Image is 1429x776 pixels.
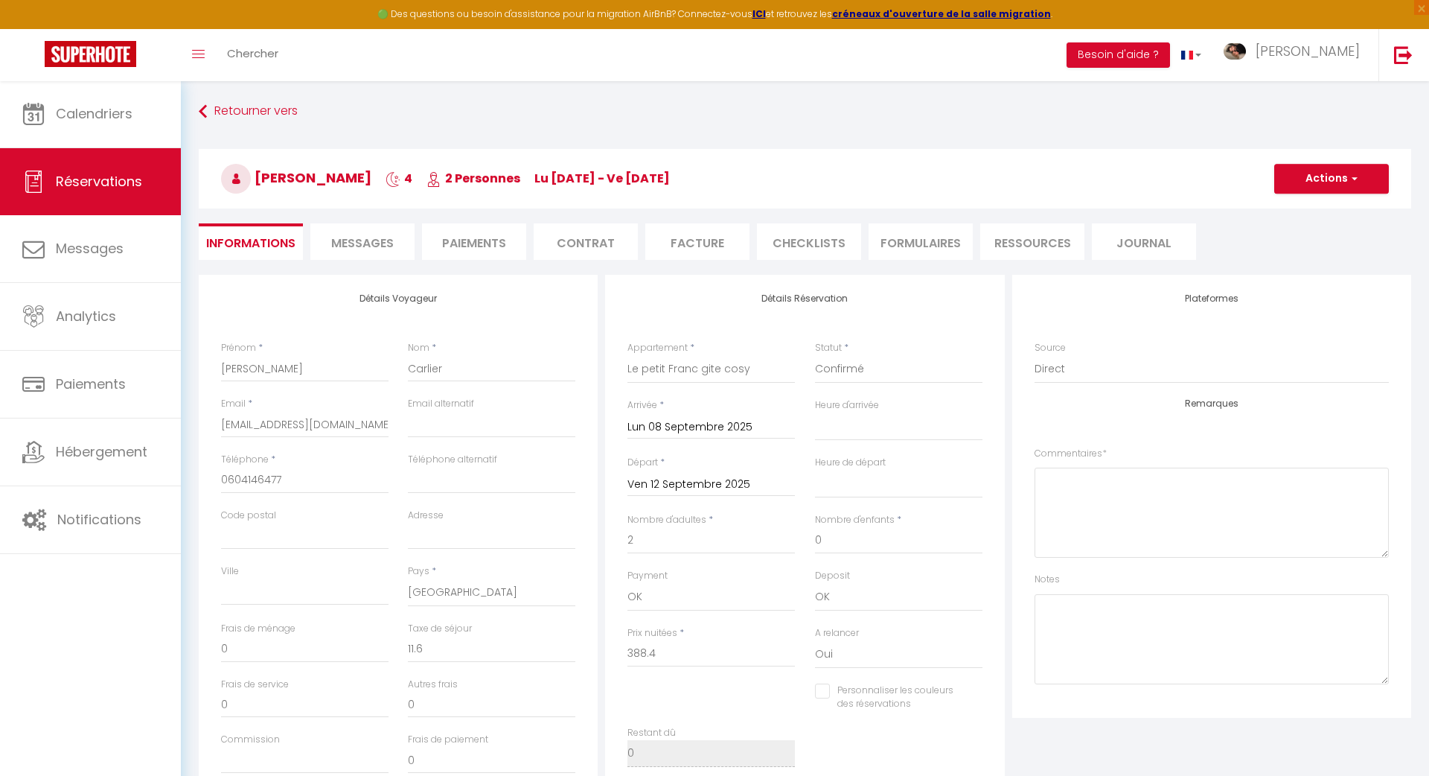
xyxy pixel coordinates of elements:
label: Payment [627,569,668,583]
a: créneaux d'ouverture de la salle migration [832,7,1051,20]
li: FORMULAIRES [869,223,973,260]
li: Ressources [980,223,1084,260]
li: Facture [645,223,749,260]
span: [PERSON_NAME] [1256,42,1360,60]
img: ... [1224,43,1246,60]
label: Deposit [815,569,850,583]
label: Taxe de séjour [408,622,472,636]
li: CHECKLISTS [757,223,861,260]
h4: Remarques [1035,398,1389,409]
label: Source [1035,341,1066,355]
span: Chercher [227,45,278,61]
button: Besoin d'aide ? [1067,42,1170,68]
span: Messages [331,235,394,252]
label: Nombre d'adultes [627,513,706,527]
label: Prix nuitées [627,626,677,640]
li: Informations [199,223,303,260]
a: Chercher [216,29,290,81]
label: Nombre d'enfants [815,513,895,527]
label: Pays [408,564,429,579]
label: Frais de service [221,678,289,692]
label: Email [221,397,246,411]
img: logout [1394,45,1413,64]
span: Hébergement [56,442,147,461]
label: Frais de ménage [221,622,295,636]
label: Ville [221,564,239,579]
span: [PERSON_NAME] [221,168,371,187]
label: Email alternatif [408,397,474,411]
label: Autres frais [408,678,458,692]
a: Retourner vers [199,98,1411,125]
span: lu [DATE] - ve [DATE] [534,170,670,187]
label: Heure d'arrivée [815,398,879,413]
h4: Détails Réservation [627,293,982,304]
label: Restant dû [627,726,676,740]
label: Heure de départ [815,456,886,470]
li: Paiements [422,223,526,260]
img: Super Booking [45,41,136,67]
label: Adresse [408,509,444,523]
span: Réservations [56,172,142,191]
li: Contrat [534,223,638,260]
label: Téléphone [221,453,269,467]
label: Statut [815,341,842,355]
span: Paiements [56,375,126,393]
label: Appartement [627,341,688,355]
button: Actions [1274,164,1389,194]
label: Départ [627,456,658,470]
span: 4 [386,170,412,187]
li: Journal [1092,223,1196,260]
span: Messages [56,239,124,258]
span: Notifications [57,510,141,529]
label: Code postal [221,509,276,523]
a: ICI [752,7,766,20]
label: Commission [221,733,280,747]
label: Frais de paiement [408,733,488,747]
span: Analytics [56,307,116,325]
span: 2 Personnes [426,170,520,187]
label: Téléphone alternatif [408,453,497,467]
button: Ouvrir le widget de chat LiveChat [12,6,57,51]
span: Calendriers [56,104,132,123]
label: Nom [408,341,429,355]
a: ... [PERSON_NAME] [1212,29,1378,81]
label: Notes [1035,573,1060,587]
label: Prénom [221,341,256,355]
label: Arrivée [627,398,657,413]
label: A relancer [815,626,859,640]
h4: Détails Voyageur [221,293,575,304]
h4: Plateformes [1035,293,1389,304]
label: Commentaires [1035,447,1107,461]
